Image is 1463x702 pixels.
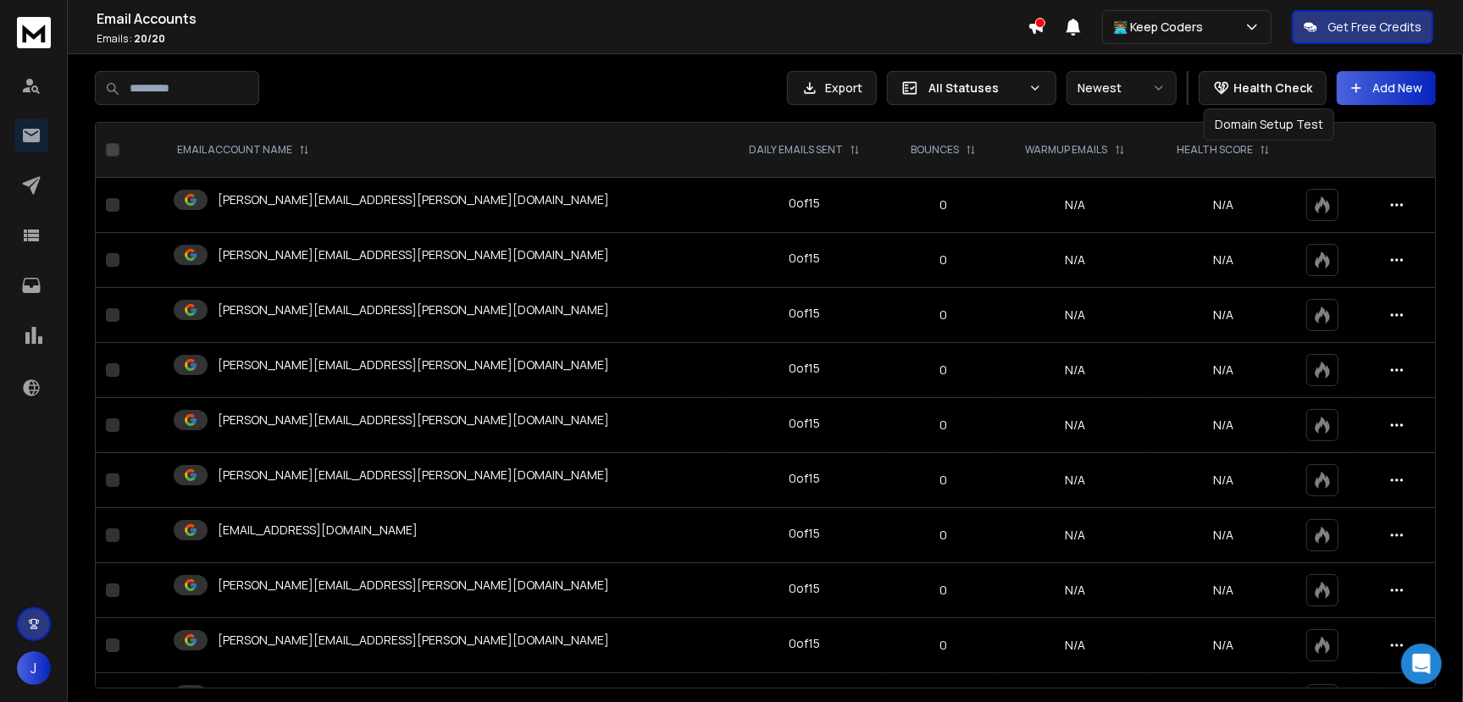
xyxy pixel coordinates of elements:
td: N/A [999,288,1151,343]
p: HEALTH SCORE [1177,143,1253,157]
p: 0 [898,417,989,434]
div: 0 of 15 [789,415,820,432]
p: WARMUP EMAILS [1026,143,1108,157]
p: N/A [1161,582,1286,599]
button: Health Check [1199,71,1327,105]
p: N/A [1161,196,1286,213]
p: DAILY EMAILS SENT [749,143,843,157]
td: N/A [999,343,1151,398]
td: N/A [999,508,1151,563]
button: Add New [1337,71,1436,105]
div: EMAIL ACCOUNT NAME [177,143,309,157]
p: 👨🏽‍💻 Keep Coders [1113,19,1210,36]
div: 0 of 15 [789,195,820,212]
div: 0 of 15 [789,580,820,597]
p: BOUNCES [911,143,959,157]
p: [PERSON_NAME][EMAIL_ADDRESS][PERSON_NAME][DOMAIN_NAME] [218,577,609,594]
div: 0 of 15 [789,525,820,542]
p: Get Free Credits [1327,19,1421,36]
p: N/A [1161,362,1286,379]
p: [PERSON_NAME][EMAIL_ADDRESS][PERSON_NAME][DOMAIN_NAME] [218,246,609,263]
p: N/A [1161,637,1286,654]
div: Open Intercom Messenger [1401,644,1442,684]
p: N/A [1161,252,1286,268]
td: N/A [999,453,1151,508]
h1: Email Accounts [97,8,1028,29]
span: 20 / 20 [134,31,165,46]
button: J [17,651,51,685]
p: 0 [898,196,989,213]
p: Emails : [97,32,1028,46]
div: 0 of 15 [789,250,820,267]
button: Newest [1067,71,1177,105]
p: [PERSON_NAME][EMAIL_ADDRESS][PERSON_NAME][DOMAIN_NAME] [218,412,609,428]
p: [PERSON_NAME][EMAIL_ADDRESS][PERSON_NAME][DOMAIN_NAME] [218,467,609,484]
td: N/A [999,178,1151,233]
p: N/A [1161,307,1286,323]
div: 0 of 15 [789,305,820,322]
td: N/A [999,398,1151,453]
p: [EMAIL_ADDRESS][DOMAIN_NAME] [218,522,418,539]
p: 0 [898,582,989,599]
p: All Statuses [928,80,1022,97]
p: [PERSON_NAME][EMAIL_ADDRESS][PERSON_NAME][DOMAIN_NAME] [218,357,609,373]
p: 0 [898,362,989,379]
p: 0 [898,307,989,323]
div: Domain Setup Test [1204,108,1334,141]
p: N/A [1161,472,1286,489]
p: [PERSON_NAME][EMAIL_ADDRESS][PERSON_NAME][DOMAIN_NAME] [218,632,609,649]
p: [PERSON_NAME][EMAIL_ADDRESS][PERSON_NAME][DOMAIN_NAME] [218,191,609,208]
button: Get Free Credits [1292,10,1433,44]
p: 0 [898,637,989,654]
p: [PERSON_NAME][EMAIL_ADDRESS][PERSON_NAME][DOMAIN_NAME] [218,301,609,318]
p: Health Check [1233,80,1312,97]
p: N/A [1161,417,1286,434]
td: N/A [999,563,1151,618]
p: 0 [898,472,989,489]
p: 0 [898,252,989,268]
td: N/A [999,618,1151,673]
img: logo [17,17,51,48]
p: N/A [1161,527,1286,544]
div: 0 of 15 [789,635,820,652]
td: N/A [999,233,1151,288]
div: 0 of 15 [789,360,820,377]
div: 0 of 15 [789,470,820,487]
p: 0 [898,527,989,544]
button: Export [787,71,877,105]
